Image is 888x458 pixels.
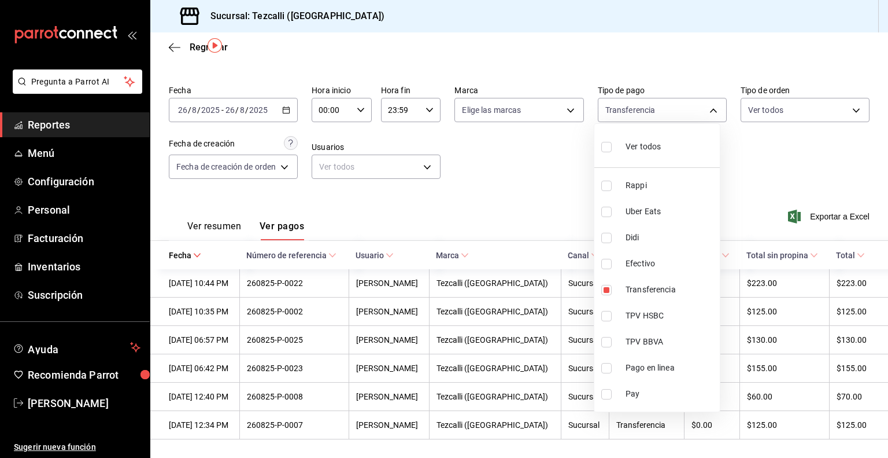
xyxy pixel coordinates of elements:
span: TPV BBVA [626,336,715,348]
span: Transferencia [626,284,715,296]
img: Tooltip marker [208,38,222,53]
span: Pay [626,388,715,400]
span: Rappi [626,179,715,192]
span: Didi [626,232,715,244]
span: TPV HSBC [626,310,715,322]
span: Efectivo [626,258,715,270]
span: Ver todos [626,141,661,153]
span: Pago en linea [626,362,715,374]
span: Uber Eats [626,206,715,218]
